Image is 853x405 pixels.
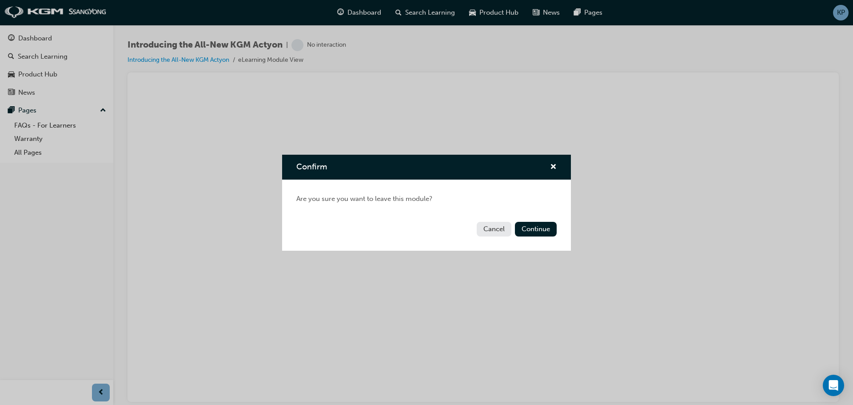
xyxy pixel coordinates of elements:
[282,180,571,218] div: Are you sure you want to leave this module?
[550,164,557,172] span: cross-icon
[823,375,844,396] div: Open Intercom Messenger
[282,155,571,251] div: Confirm
[550,162,557,173] button: cross-icon
[515,222,557,237] button: Continue
[477,222,511,237] button: Cancel
[296,162,327,172] span: Confirm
